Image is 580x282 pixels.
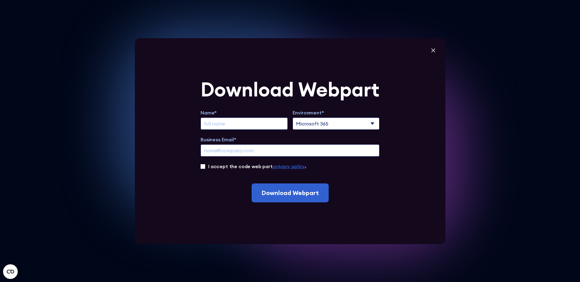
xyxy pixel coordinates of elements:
[201,109,288,116] label: Name*
[208,163,306,170] label: I accept the code web part .
[273,163,305,169] a: privacy policy
[201,136,379,143] label: Business Email*
[201,80,379,202] form: Extend Trial
[293,109,380,116] label: Environment*
[470,211,580,282] div: Chatt-widget
[252,183,329,202] input: Download Webpart
[470,211,580,282] iframe: Chat Widget
[201,80,379,99] div: Download Webpart
[3,264,18,279] button: Open CMP widget
[201,144,379,157] input: name@company.com
[201,117,288,130] input: full name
